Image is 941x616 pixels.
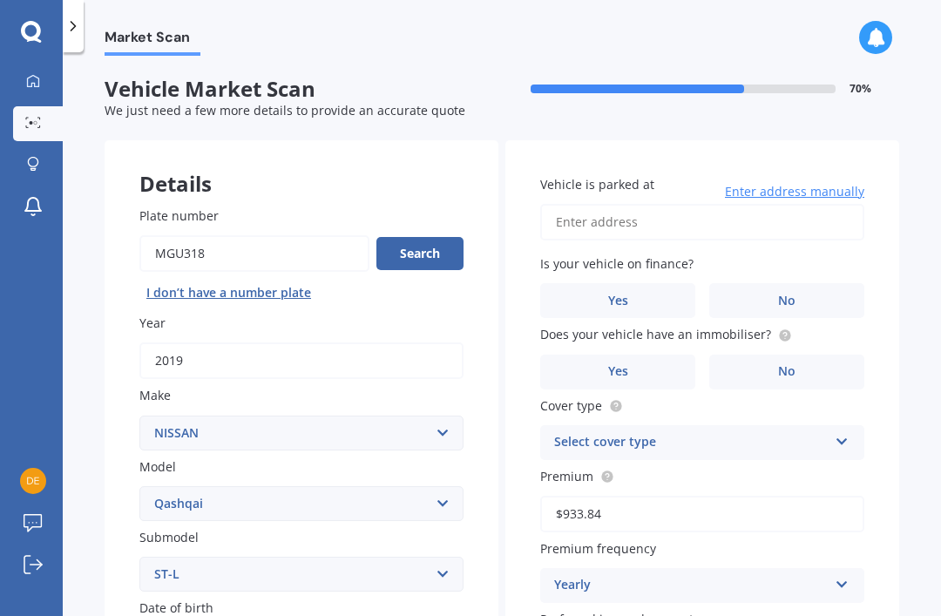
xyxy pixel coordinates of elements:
span: Is your vehicle on finance? [540,255,694,272]
div: Select cover type [554,432,828,453]
span: Submodel [139,529,199,545]
span: Make [139,388,171,404]
input: YYYY [139,342,464,379]
span: No [778,294,795,308]
button: I don’t have a number plate [139,279,318,307]
span: Does your vehicle have an immobiliser? [540,327,771,343]
span: No [778,364,795,379]
span: Premium [540,468,593,484]
img: 64b451ecde4a42722c5b67475b9a5876 [20,468,46,494]
span: Premium frequency [540,540,656,557]
div: Yearly [554,575,828,596]
input: Enter premium [540,496,864,532]
span: Model [139,458,176,475]
input: Enter plate number [139,235,369,272]
span: We just need a few more details to provide an accurate quote [105,102,465,118]
span: Date of birth [139,599,213,616]
span: Vehicle Market Scan [105,77,502,102]
span: Cover type [540,397,602,414]
span: Yes [608,294,628,308]
span: Enter address manually [725,183,864,200]
input: Enter address [540,204,864,240]
span: Year [139,315,166,331]
span: 70 % [850,83,871,95]
span: Yes [608,364,628,379]
button: Search [376,237,464,270]
span: Plate number [139,207,219,224]
span: Vehicle is parked at [540,176,654,193]
div: Details [105,140,498,193]
span: Market Scan [105,29,200,52]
